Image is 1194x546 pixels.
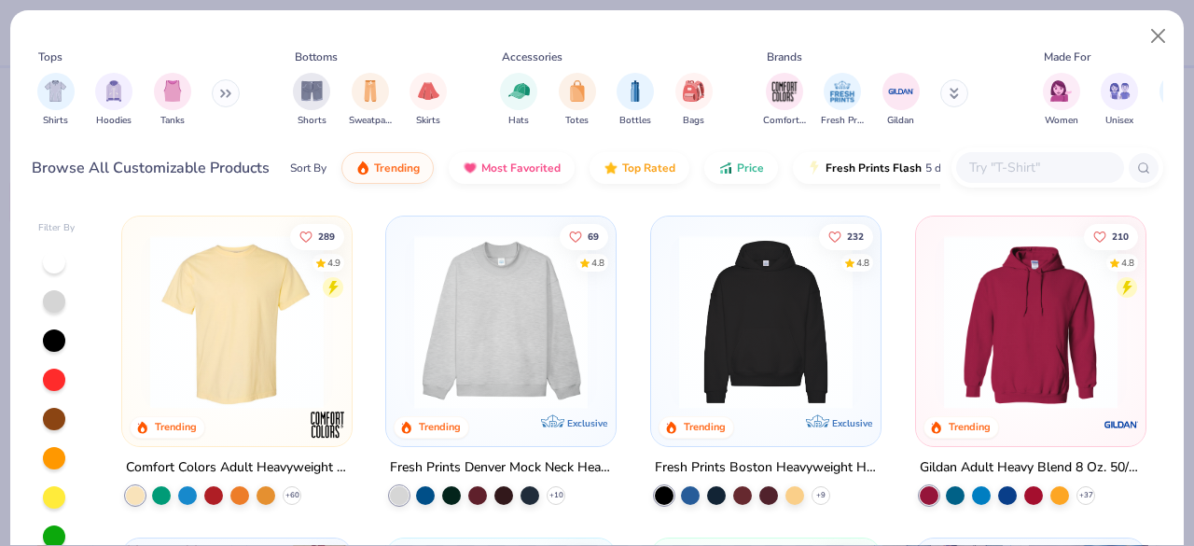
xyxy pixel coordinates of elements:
span: Hats [508,114,529,128]
span: Fresh Prints Flash [826,161,922,175]
img: Hoodies Image [104,80,124,102]
button: filter button [410,73,447,128]
img: Bags Image [683,80,703,102]
div: Tops [38,49,62,65]
img: Tanks Image [162,80,183,102]
div: filter for Skirts [410,73,447,128]
span: Unisex [1105,114,1133,128]
span: 5 day delivery [925,158,994,179]
button: Like [561,223,609,249]
span: Shirts [43,114,68,128]
div: Filter By [38,221,76,235]
img: Shirts Image [45,80,66,102]
span: Women [1045,114,1078,128]
img: Gildan Image [887,77,915,105]
button: Close [1141,19,1176,54]
div: Fresh Prints Boston Heavyweight Hoodie [655,456,877,480]
div: filter for Sweatpants [349,73,392,128]
span: Bags [683,114,704,128]
span: 69 [589,231,600,241]
img: trending.gif [355,161,370,175]
div: filter for Comfort Colors [763,73,806,128]
img: Skirts Image [418,80,439,102]
button: filter button [1101,73,1138,128]
img: Shorts Image [301,80,323,102]
img: 029b8af0-80e6-406f-9fdc-fdf898547912 [141,235,333,409]
div: filter for Gildan [882,73,920,128]
span: + 9 [816,490,826,501]
img: Totes Image [567,80,588,102]
img: 01756b78-01f6-4cc6-8d8a-3c30c1a0c8ac [935,235,1127,409]
button: filter button [293,73,330,128]
img: f5d85501-0dbb-4ee4-b115-c08fa3845d83 [405,235,597,409]
span: Hoodies [96,114,132,128]
div: Accessories [502,49,562,65]
button: filter button [37,73,75,128]
img: Gildan logo [1103,406,1140,443]
span: + 60 [285,490,298,501]
div: Fresh Prints Denver Mock Neck Heavyweight Sweatshirt [390,456,612,480]
img: Bottles Image [625,80,646,102]
div: 4.8 [856,256,869,270]
div: Gildan Adult Heavy Blend 8 Oz. 50/50 Hooded Sweatshirt [920,456,1142,480]
div: 4.8 [1121,256,1134,270]
button: filter button [763,73,806,128]
img: Sweatpants Image [360,80,381,102]
img: most_fav.gif [463,161,478,175]
button: Like [290,223,344,249]
button: filter button [154,73,191,128]
div: 4.9 [327,256,340,270]
span: Price [737,161,764,175]
button: filter button [617,73,654,128]
img: 91acfc32-fd48-4d6b-bdad-a4c1a30ac3fc [670,235,862,409]
button: filter button [349,73,392,128]
span: Bottles [619,114,651,128]
button: Like [1084,223,1138,249]
span: Fresh Prints [821,114,864,128]
button: Most Favorited [449,152,575,184]
button: Top Rated [590,152,689,184]
div: Comfort Colors Adult Heavyweight T-Shirt [126,456,348,480]
img: flash.gif [807,161,822,175]
button: Fresh Prints Flash5 day delivery [793,152,1008,184]
div: filter for Unisex [1101,73,1138,128]
div: filter for Women [1043,73,1080,128]
span: Comfort Colors [763,114,806,128]
span: Skirts [416,114,440,128]
span: Totes [565,114,589,128]
div: filter for Tanks [154,73,191,128]
button: filter button [675,73,713,128]
div: filter for Shirts [37,73,75,128]
div: filter for Bags [675,73,713,128]
div: Sort By [290,160,326,176]
div: filter for Hats [500,73,537,128]
button: Trending [341,152,434,184]
span: Trending [374,161,420,175]
img: Unisex Image [1109,80,1131,102]
button: filter button [95,73,132,128]
img: Comfort Colors Image [771,77,798,105]
div: filter for Bottles [617,73,654,128]
span: 210 [1112,231,1129,241]
img: Women Image [1050,80,1072,102]
div: filter for Totes [559,73,596,128]
div: Made For [1044,49,1090,65]
span: Most Favorited [481,161,561,175]
img: Fresh Prints Image [828,77,856,105]
input: Try "T-Shirt" [967,157,1111,178]
span: + 37 [1078,490,1092,501]
div: filter for Hoodies [95,73,132,128]
div: filter for Fresh Prints [821,73,864,128]
span: 232 [847,231,864,241]
button: filter button [882,73,920,128]
div: filter for Shorts [293,73,330,128]
div: Browse All Customizable Products [32,157,270,179]
span: Exclusive [567,417,607,429]
span: + 10 [549,490,563,501]
span: 289 [318,231,335,241]
div: Brands [767,49,802,65]
span: Exclusive [832,417,872,429]
button: Price [704,152,778,184]
span: Sweatpants [349,114,392,128]
button: Like [819,223,873,249]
